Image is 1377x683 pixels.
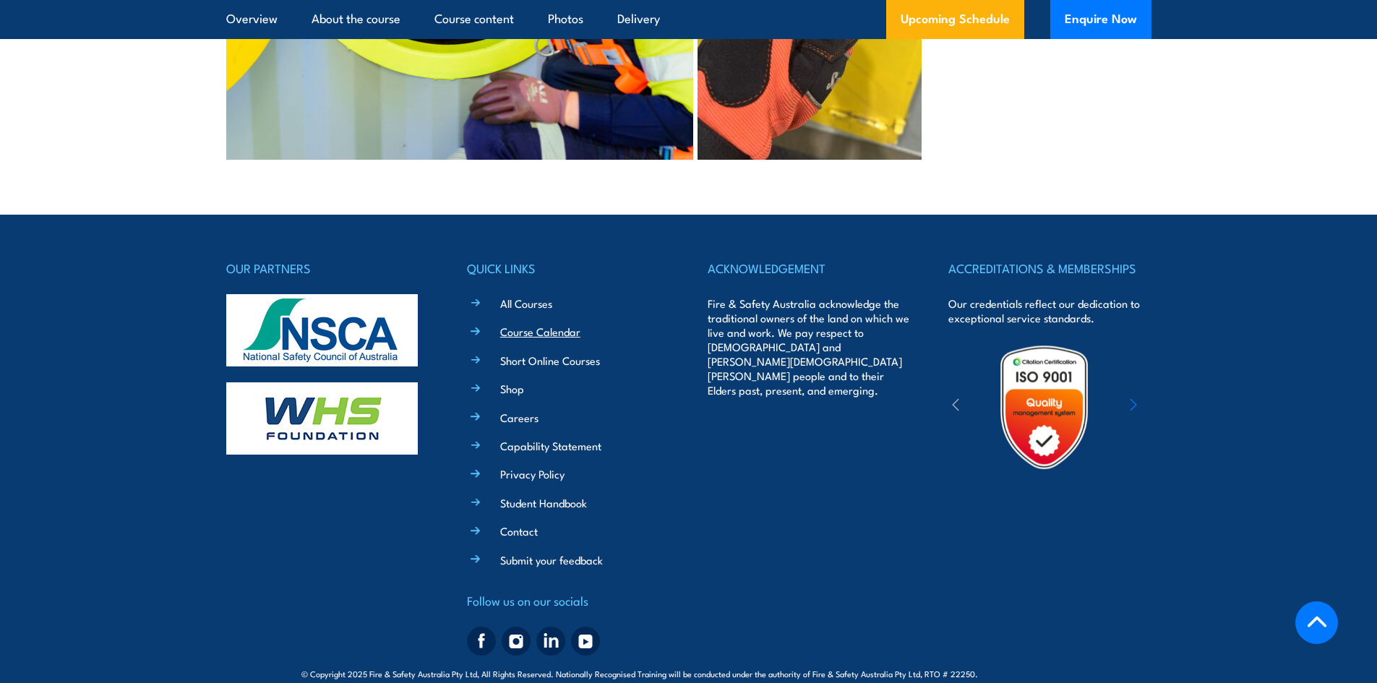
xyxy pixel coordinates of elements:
[500,296,552,311] a: All Courses
[948,258,1151,278] h4: ACCREDITATIONS & MEMBERSHIPS
[500,381,524,396] a: Shop
[500,324,580,339] a: Course Calendar
[301,666,1076,680] span: © Copyright 2025 Fire & Safety Australia Pty Ltd, All Rights Reserved. Nationally Recognised Trai...
[708,258,910,278] h4: ACKNOWLEDGEMENT
[995,668,1076,679] span: Site:
[500,523,538,538] a: Contact
[500,495,587,510] a: Student Handbook
[226,294,418,366] img: nsca-logo-footer
[500,353,600,368] a: Short Online Courses
[467,590,669,611] h4: Follow us on our socials
[500,438,601,453] a: Capability Statement
[708,296,910,398] p: Fire & Safety Australia acknowledge the traditional owners of the land on which we live and work....
[226,382,418,455] img: whs-logo-footer
[500,466,565,481] a: Privacy Policy
[948,296,1151,325] p: Our credentials reflect our dedication to exceptional service standards.
[981,344,1107,471] img: Untitled design (19)
[226,258,429,278] h4: OUR PARTNERS
[467,258,669,278] h4: QUICK LINKS
[500,410,539,425] a: Careers
[1025,666,1076,680] a: KND Digital
[500,552,603,567] a: Submit your feedback
[1108,382,1234,432] img: ewpa-logo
